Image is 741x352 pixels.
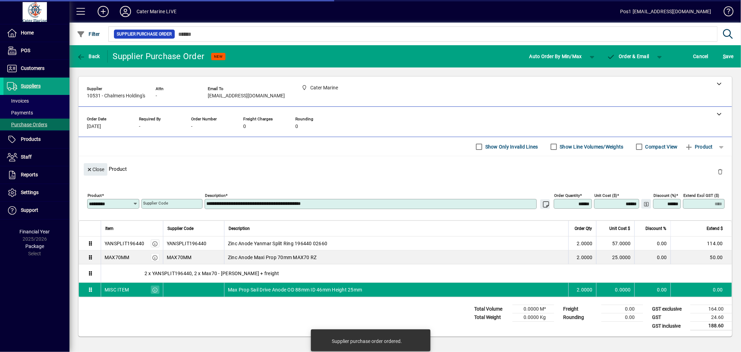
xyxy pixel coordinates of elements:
button: Back [75,50,102,63]
mat-label: Description [205,193,225,198]
span: Products [21,136,41,142]
label: Compact View [644,143,678,150]
span: Cancel [693,51,709,62]
td: 57.0000 [596,237,634,250]
div: Product [79,156,732,182]
div: YANSPLIT196440 [105,240,145,247]
td: GST [649,313,690,322]
span: 0 [243,124,246,129]
mat-label: Extend excl GST ($) [683,193,719,198]
span: Suppliers [21,83,41,89]
td: 114.00 [670,237,732,250]
span: Package [25,243,44,249]
td: 0.0000 [596,283,634,297]
td: GST exclusive [649,305,690,313]
td: MAX70MM [163,250,224,264]
mat-label: Product [88,193,102,198]
button: Save [721,50,735,63]
span: Invoices [7,98,29,104]
button: Auto Order By Min/Max [526,50,585,63]
span: Purchase Orders [7,122,47,127]
td: 25.0000 [596,250,634,264]
span: 0 [295,124,298,129]
span: Reports [21,172,38,177]
a: Staff [3,149,69,166]
td: 0.00 [601,305,643,313]
td: 2.0000 [568,283,596,297]
a: Settings [3,184,69,201]
span: Financial Year [20,229,50,234]
div: MISC ITEM [105,286,129,293]
span: Filter [77,31,100,37]
span: NEW [214,54,223,59]
span: 10531 - Chalmers Holding's [87,93,145,99]
span: - [156,93,157,99]
span: Staff [21,154,32,160]
span: Product [685,141,713,152]
td: Rounding [560,313,601,322]
span: Support [21,207,38,213]
div: Cater Marine LIVE [137,6,176,17]
td: GST inclusive [649,322,690,330]
button: Add [92,5,114,18]
span: Back [77,54,100,59]
span: S [723,54,726,59]
span: Settings [21,190,39,195]
button: Change Price Levels [641,199,651,209]
td: Freight [560,305,601,313]
td: 0.00 [601,313,643,322]
button: Profile [114,5,137,18]
span: Supplier Purchase Order [117,31,172,38]
app-page-header-button: Back [69,50,108,63]
div: MAX70MM [105,254,130,261]
span: Close [87,164,105,175]
a: Purchase Orders [3,119,69,130]
span: Item [105,225,114,232]
button: Order & Email [603,50,653,63]
span: - [139,124,140,129]
div: 2 x YANSPLIT196440, 2 x Max70 - [PERSON_NAME] + freight [101,264,732,282]
mat-label: Order Quantity [554,193,580,198]
span: Zinc Anode Maxi Prop 70mm MAX70 RZ [228,254,317,261]
a: Reports [3,166,69,184]
td: Total Weight [471,313,512,322]
td: 164.00 [690,305,732,313]
td: 2.0000 [568,237,596,250]
button: Delete [712,163,728,180]
td: 0.00 [634,283,670,297]
span: Home [21,30,34,35]
span: Extend $ [707,225,723,232]
td: 2.0000 [568,250,596,264]
a: Customers [3,60,69,77]
td: 0.0000 Kg [512,313,554,322]
td: 50.00 [670,250,732,264]
span: [EMAIL_ADDRESS][DOMAIN_NAME] [208,93,285,99]
div: Pos1 [EMAIL_ADDRESS][DOMAIN_NAME] [620,6,711,17]
span: Order Qty [575,225,592,232]
span: Max Prop Sail Drive Anode OD 88mm ID 46mm Height 25mm [228,286,362,293]
button: Cancel [692,50,710,63]
span: Order & Email [607,54,649,59]
div: Supplier purchase order ordered. [332,338,402,345]
td: 24.60 [690,313,732,322]
span: Auto Order By Min/Max [529,51,582,62]
span: Payments [7,110,33,115]
td: Total Volume [471,305,512,313]
span: ave [723,51,734,62]
a: Home [3,24,69,42]
span: Zinc Anode Yanmar Split Ring 196440 02660 [228,240,327,247]
label: Show Line Volumes/Weights [559,143,624,150]
span: POS [21,48,30,53]
a: Invoices [3,95,69,107]
a: Knowledge Base [718,1,732,24]
button: Close [84,163,107,176]
a: POS [3,42,69,59]
span: - [191,124,192,129]
td: 0.00 [634,237,670,250]
mat-label: Supplier Code [143,201,168,206]
span: [DATE] [87,124,101,129]
app-page-header-button: Close [82,166,109,172]
td: 188.60 [690,322,732,330]
td: 0.00 [670,283,732,297]
a: Products [3,131,69,148]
